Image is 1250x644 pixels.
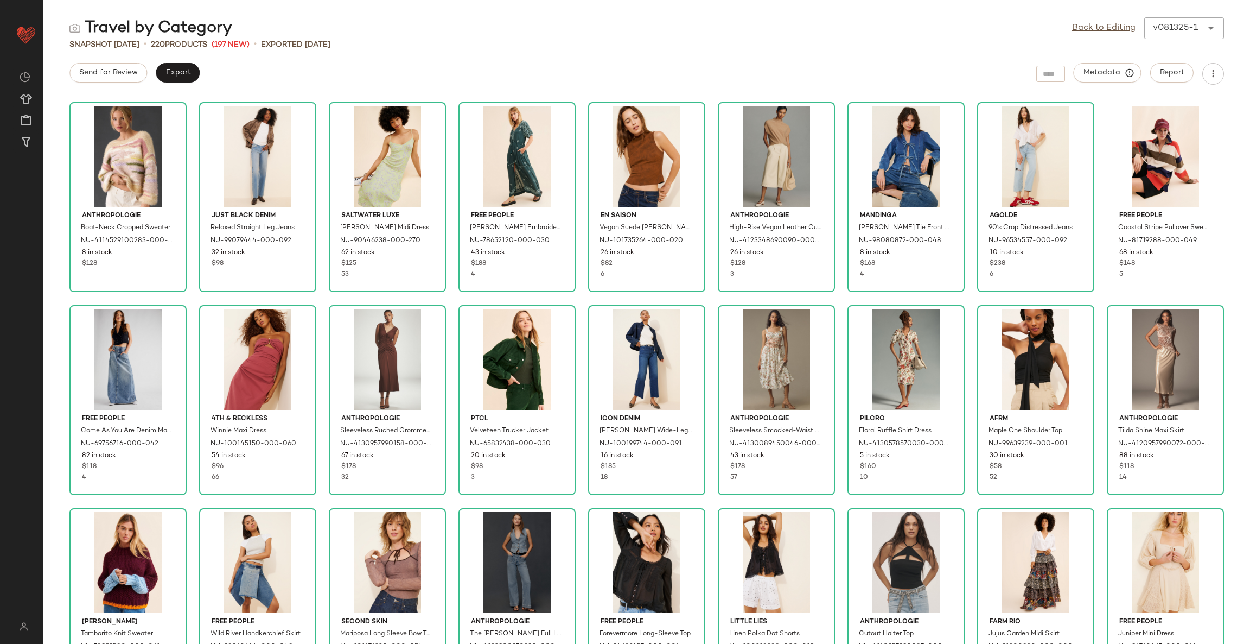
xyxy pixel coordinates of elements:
span: 57 [730,474,737,481]
img: 100145150_060_b [203,309,312,410]
span: Relaxed Straight Leg Jeans [211,223,295,233]
img: 99639239_001_b [981,309,1090,410]
span: NU-78652120-000-030 [470,236,550,246]
div: Travel by Category [69,17,232,39]
span: $125 [341,259,356,269]
span: Pilcro [860,414,952,424]
span: NU-65832438-000-030 [470,439,551,449]
span: 32 in stock [212,248,245,258]
span: • [254,38,257,51]
img: 4130957990158_020_b [333,309,442,410]
span: 4 [471,271,475,278]
span: Sleeveless Ruched Grommet Dress [340,426,432,436]
span: 4 [82,474,86,481]
span: AGOLDE [990,211,1082,221]
span: 220 [151,41,165,49]
span: Little Lies [730,617,822,627]
span: 4th & Reckless [212,414,304,424]
img: 98080872_048_b [851,106,961,207]
span: $160 [860,462,876,472]
span: 4 [860,271,864,278]
span: [PERSON_NAME] [82,617,174,627]
span: NU-4130957990158-000-020 [340,439,432,449]
span: Juniper Mini Dress [1118,629,1174,639]
span: 66 [212,474,219,481]
span: NU-81719288-000-049 [1118,236,1197,246]
span: Send for Review [79,68,138,77]
span: 10 [860,474,868,481]
span: 16 in stock [601,451,634,461]
span: Icon Denim [601,414,693,424]
span: PTCL [471,414,563,424]
span: 52 [990,474,997,481]
span: Free People [82,414,174,424]
img: 96534557_092_b [981,106,1090,207]
span: $58 [990,462,1002,472]
p: Exported [DATE] [261,39,330,50]
span: $128 [730,259,745,269]
span: 82 in stock [82,451,116,461]
span: Report [1159,68,1184,77]
span: 26 in stock [730,248,764,258]
span: NU-100199744-000-091 [600,439,682,449]
img: 4120957990072_070_b [1111,309,1220,410]
span: $185 [601,462,616,472]
span: (197 New) [212,39,250,50]
span: NU-4130578570030-000-015 [859,439,951,449]
img: heart_red.DM2ytmEG.svg [15,24,37,46]
span: Second Skin [341,617,433,627]
span: NU-69756716-000-042 [81,439,158,449]
button: Report [1150,63,1194,83]
span: 62 in stock [341,248,375,258]
span: 8 in stock [82,248,112,258]
span: $118 [1119,462,1134,472]
span: 43 in stock [471,248,505,258]
span: 6 [990,271,993,278]
img: 99079444_092_b [203,106,312,207]
span: Come As You Are Denim Maxi Skirt [81,426,173,436]
span: Jujus Garden Midi Skirt [988,629,1060,639]
span: 68 in stock [1119,248,1153,258]
span: $128 [82,259,97,269]
img: 4122900970290_092_b [462,512,572,613]
span: Wild River Handkerchief Skirt [211,629,301,639]
span: NU-90446238-000-270 [340,236,420,246]
a: Back to Editing [1072,22,1136,35]
span: Metadata [1083,68,1132,78]
span: Free People [471,211,563,221]
span: Free People [212,617,304,627]
span: $178 [341,462,356,472]
span: 54 in stock [212,451,246,461]
span: Winnie Maxi Dress [211,426,266,436]
span: Free People [1119,211,1211,221]
span: Coastal Stripe Pullover Sweater [1118,223,1210,233]
span: 30 in stock [990,451,1024,461]
span: [PERSON_NAME] Wide-Leg Jeans [600,426,692,436]
span: Linen Polka Dot Shorts [729,629,800,639]
span: Velveteen Trucker Jacket [470,426,549,436]
img: 69756716_042_b [73,309,183,410]
span: NU-98080872-000-048 [859,236,941,246]
img: 90446238_270_b [333,106,442,207]
span: 5 [1119,271,1123,278]
img: 4114529100283_000_b [73,106,183,207]
span: En Saison [601,211,693,221]
span: The [PERSON_NAME] Full Length Wide Leg Jeans [470,629,562,639]
span: 8 in stock [860,248,890,258]
span: Mandinga [860,211,952,221]
span: $188 [471,259,486,269]
img: 4110957990087_001_b [851,512,961,613]
span: [PERSON_NAME] Midi Dress [340,223,429,233]
span: Snapshot [DATE] [69,39,139,50]
img: 101176220_054_b [333,512,442,613]
span: $178 [730,462,745,472]
img: svg%3e [13,622,34,631]
span: NU-4130089450046-000-015 [729,439,821,449]
span: Sleeveless Smocked-Waist Ruffled Midi Dress [729,426,821,436]
span: Mariposa Long Sleeve Bow T-Shirt [340,629,432,639]
img: 96760467_014_b [1111,512,1220,613]
img: 4130089450046_015_b [722,309,831,410]
span: Just Black Denim [212,211,304,221]
span: 3 [471,474,475,481]
img: 65832438_030_b3 [462,309,572,410]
